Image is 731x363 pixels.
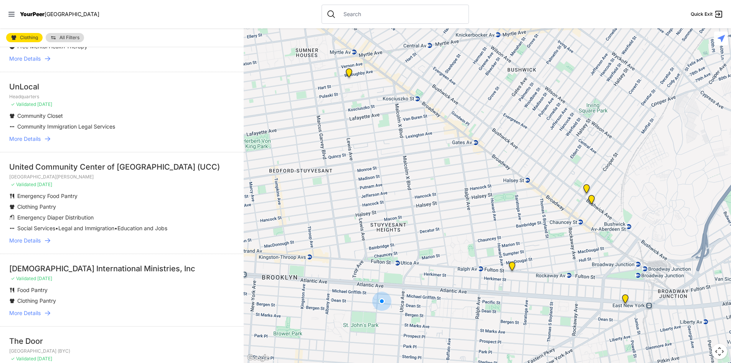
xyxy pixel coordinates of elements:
[20,12,99,16] a: YourPeer[GEOGRAPHIC_DATA]
[9,135,41,143] span: More Details
[691,10,723,19] a: Quick Exit
[17,214,94,221] span: Emergency Diaper Distribution
[55,225,58,231] span: •
[9,309,234,317] a: More Details
[11,101,36,107] span: ✓ Validated
[9,237,41,244] span: More Details
[372,292,391,311] div: You are here!
[339,10,464,18] input: Search
[712,344,727,359] button: Map camera controls
[9,55,234,63] a: More Details
[587,195,596,207] div: Bushwick/North Brooklyn
[9,237,234,244] a: More Details
[37,181,52,187] span: [DATE]
[37,276,52,281] span: [DATE]
[246,353,271,363] a: Open this area in Google Maps (opens a new window)
[17,193,78,199] span: Emergency Food Pantry
[45,11,99,17] span: [GEOGRAPHIC_DATA]
[9,336,234,346] div: The Door
[9,55,41,63] span: More Details
[9,263,234,274] div: [DEMOGRAPHIC_DATA] International Ministries, Inc
[9,174,234,180] p: [GEOGRAPHIC_DATA][PERSON_NAME]
[11,356,36,361] span: ✓ Validated
[46,33,84,42] a: All Filters
[9,135,234,143] a: More Details
[17,112,63,119] span: Community Closet
[9,162,234,172] div: United Community Center of [GEOGRAPHIC_DATA] (UCC)
[114,225,117,231] span: •
[20,35,38,40] span: Clothing
[58,225,114,231] span: Legal and Immigration
[507,262,517,274] div: SuperPantry
[9,81,234,92] div: UnLocal
[37,356,52,361] span: [DATE]
[582,184,591,196] div: St Thomas Episcopal Church
[20,11,45,17] span: YourPeer
[344,68,354,81] div: Location of CCBQ, Brooklyn
[17,123,115,130] span: Community Immigration Legal Services
[17,203,56,210] span: Clothing Pantry
[37,101,52,107] span: [DATE]
[117,225,167,231] span: Education and Jobs
[246,353,271,363] img: Google
[17,297,56,304] span: Clothing Pantry
[6,33,43,42] a: Clothing
[11,181,36,187] span: ✓ Validated
[9,348,234,354] p: [GEOGRAPHIC_DATA] (BYC)
[11,276,36,281] span: ✓ Validated
[9,309,41,317] span: More Details
[9,94,234,100] p: Headquarters
[17,225,55,231] span: Social Services
[59,35,79,40] span: All Filters
[620,294,630,307] div: The Gathering Place Drop-in Center
[691,11,713,17] span: Quick Exit
[17,287,48,293] span: Food Pantry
